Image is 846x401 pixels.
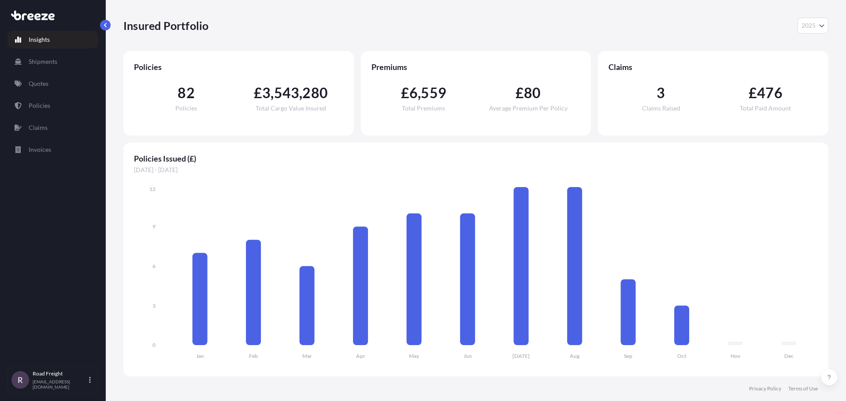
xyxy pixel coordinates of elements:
a: Shipments [7,53,98,70]
tspan: 3 [152,302,156,309]
button: Year Selector [798,18,828,33]
span: Policies Issued (£) [134,153,818,164]
a: Claims [7,119,98,136]
span: Policies [175,105,197,111]
span: Policies [134,62,343,72]
span: , [299,86,302,100]
tspan: Oct [677,353,686,359]
span: 543 [274,86,300,100]
tspan: Nov [731,353,741,359]
tspan: Mar [302,353,312,359]
a: Invoices [7,141,98,158]
span: 82 [178,86,194,100]
a: Policies [7,97,98,114]
span: £ [749,86,757,100]
tspan: 12 [149,186,156,192]
span: Claims Raised [642,105,680,111]
tspan: Aug [570,353,580,359]
span: R [18,375,23,384]
p: Policies [29,101,50,110]
span: Premiums [371,62,581,72]
p: Invoices [29,145,51,154]
span: , [418,86,421,100]
tspan: Jun [464,353,472,359]
span: £ [254,86,262,100]
tspan: May [409,353,419,359]
span: Total Paid Amount [740,105,791,111]
span: 559 [421,86,446,100]
p: Insights [29,35,50,44]
span: , [271,86,274,100]
tspan: 9 [152,223,156,230]
span: 280 [302,86,328,100]
a: Terms of Use [788,385,818,392]
span: 476 [757,86,783,100]
span: Total Cargo Value Insured [256,105,326,111]
span: Claims [609,62,818,72]
span: 80 [524,86,541,100]
span: [DATE] - [DATE] [134,166,818,174]
p: Quotes [29,79,48,88]
tspan: Sep [624,353,632,359]
span: 2025 [801,21,816,30]
p: [EMAIL_ADDRESS][DOMAIN_NAME] [33,379,87,390]
span: Total Premiums [402,105,445,111]
p: Shipments [29,57,57,66]
tspan: Feb [249,353,258,359]
p: Road Freight [33,370,87,377]
span: £ [516,86,524,100]
p: Claims [29,123,48,132]
tspan: 0 [152,342,156,348]
span: 6 [409,86,418,100]
span: £ [401,86,409,100]
tspan: Dec [784,353,794,359]
span: 3 [262,86,271,100]
tspan: 6 [152,263,156,269]
tspan: [DATE] [512,353,530,359]
tspan: Apr [356,353,365,359]
a: Privacy Policy [749,385,781,392]
span: Average Premium Per Policy [489,105,568,111]
p: Insured Portfolio [123,18,208,33]
span: 3 [657,86,665,100]
tspan: Jan [196,353,204,359]
a: Quotes [7,75,98,92]
a: Insights [7,31,98,48]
